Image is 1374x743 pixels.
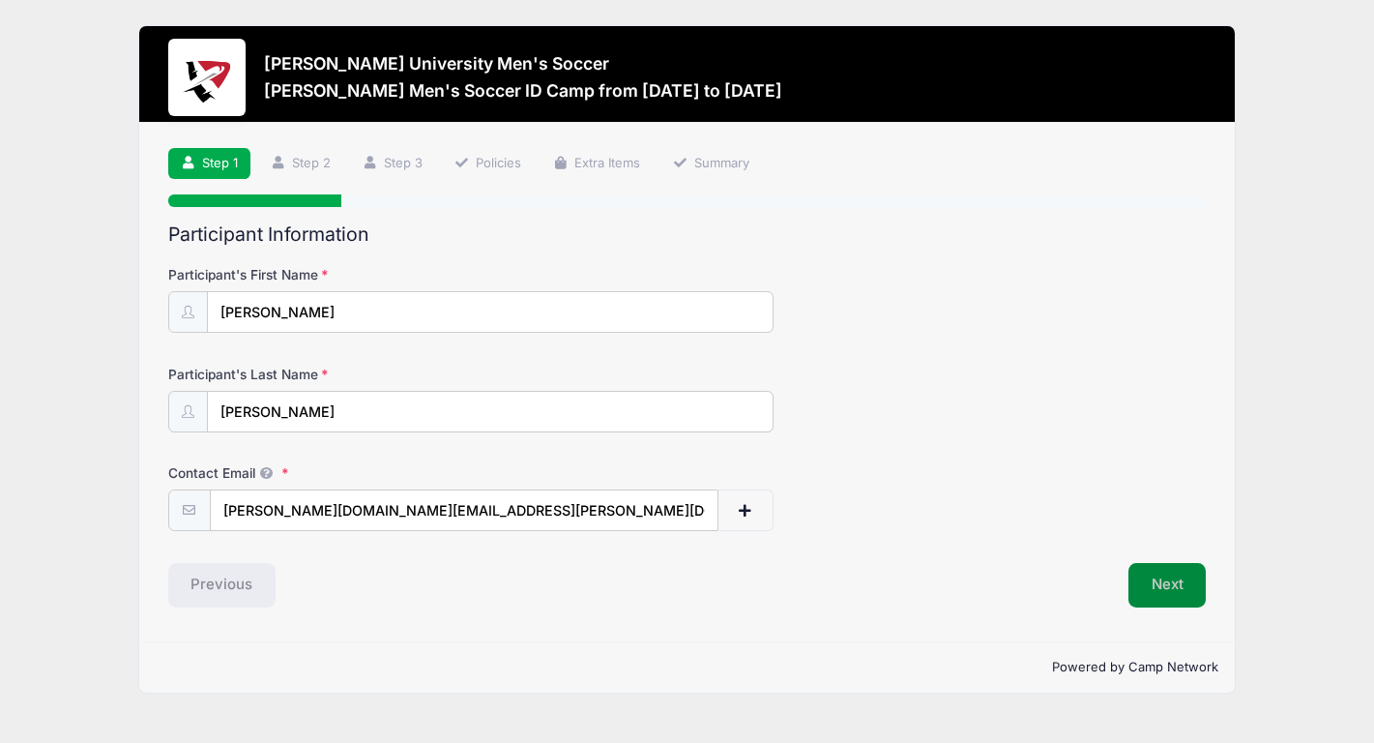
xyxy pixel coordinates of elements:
button: Next [1128,563,1207,608]
input: email@email.com [210,490,718,531]
p: Powered by Camp Network [156,658,1219,677]
input: Participant's Last Name [207,391,774,432]
h2: Participant Information [168,223,1207,246]
a: Step 2 [257,148,343,180]
a: Policies [441,148,534,180]
label: Participant's First Name [168,265,514,284]
a: Summary [659,148,762,180]
label: Participant's Last Name [168,365,514,384]
a: Step 1 [168,148,251,180]
a: Step 3 [349,148,435,180]
h3: [PERSON_NAME] University Men's Soccer [264,53,782,74]
label: Contact Email [168,463,514,483]
h3: [PERSON_NAME] Men's Soccer ID Camp from [DATE] to [DATE] [264,80,782,101]
a: Extra Items [541,148,654,180]
input: Participant's First Name [207,291,774,333]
